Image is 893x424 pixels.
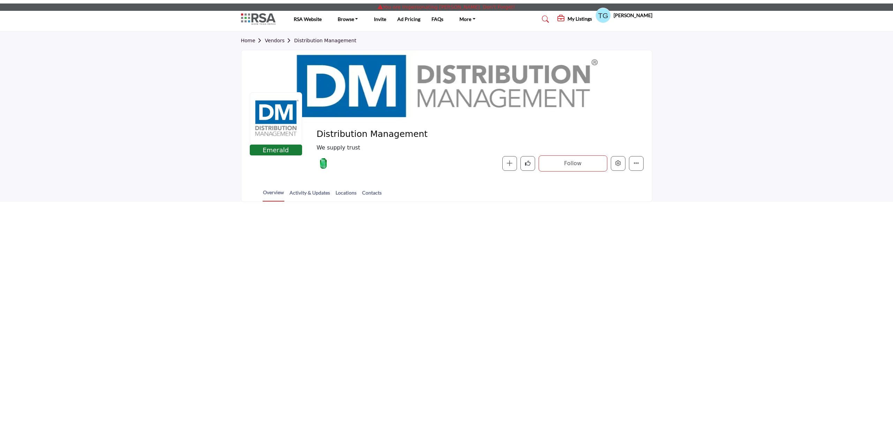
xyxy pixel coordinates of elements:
[611,156,625,171] button: Edit company
[241,38,265,43] a: Home
[335,189,357,201] a: Locations
[362,189,382,201] a: Contacts
[520,156,535,171] button: Like
[455,14,480,24] a: More
[629,156,644,171] button: More details
[251,145,301,155] span: Emerald
[316,144,540,152] span: We supply trust
[535,14,554,25] a: Search
[241,13,279,25] img: site Logo
[539,155,607,171] button: Follow
[568,16,592,22] h5: My Listings
[557,15,592,23] div: My Listings
[294,16,322,22] a: RSA Website
[432,16,443,22] a: FAQs
[294,38,356,43] a: Distribution Management
[316,129,474,140] span: Distribution Management
[265,38,294,43] a: Vendors
[289,189,330,201] a: Activity & Updates
[263,189,284,202] a: Overview
[614,12,652,19] h5: [PERSON_NAME]
[397,16,420,22] a: Ad Pricing
[333,14,363,24] a: Browse
[374,16,386,22] a: Invite
[318,158,329,169] img: Emerald
[595,8,611,23] button: Show hide supplier dropdown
